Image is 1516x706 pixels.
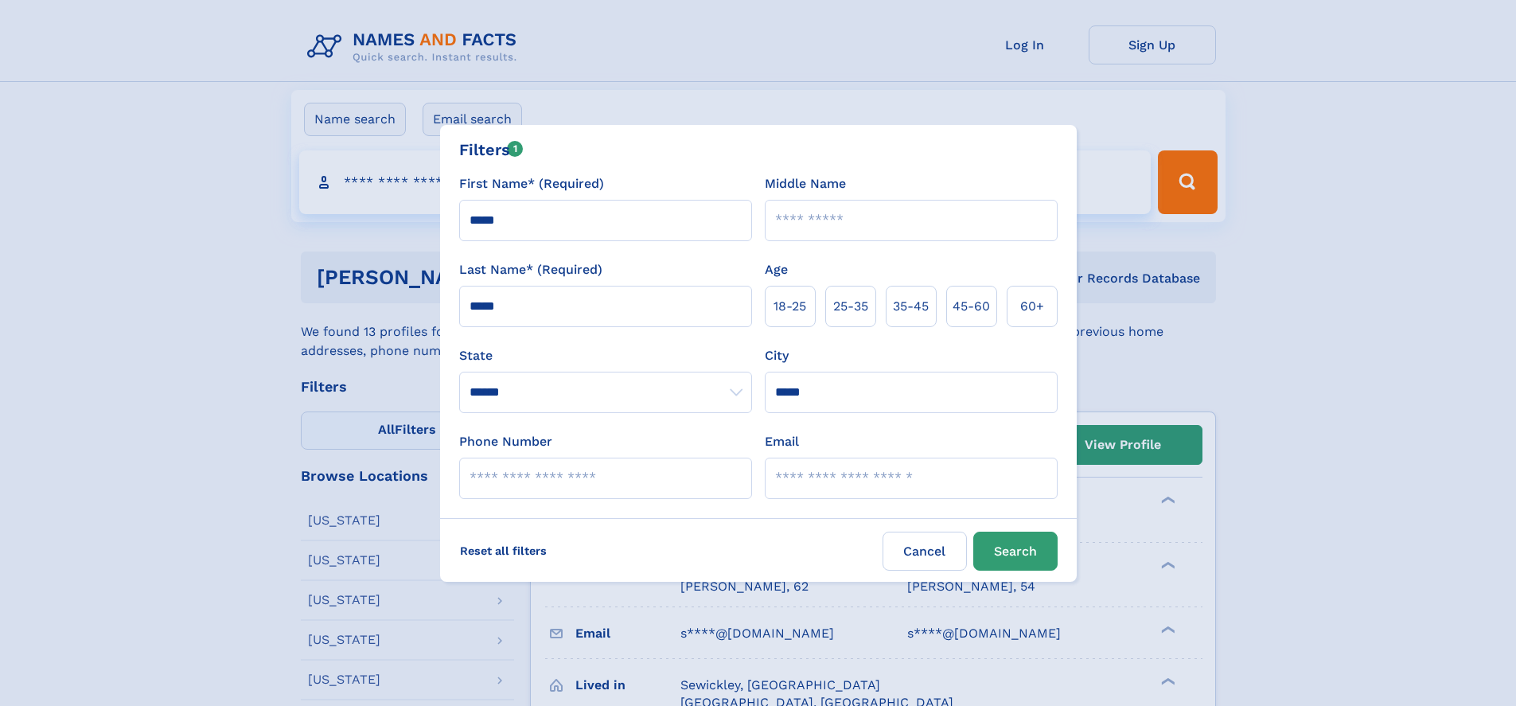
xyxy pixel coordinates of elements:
[459,432,552,451] label: Phone Number
[459,174,604,193] label: First Name* (Required)
[459,260,602,279] label: Last Name* (Required)
[774,297,806,316] span: 18‑25
[765,346,789,365] label: City
[893,297,929,316] span: 35‑45
[833,297,868,316] span: 25‑35
[459,346,752,365] label: State
[953,297,990,316] span: 45‑60
[765,432,799,451] label: Email
[765,174,846,193] label: Middle Name
[459,138,524,162] div: Filters
[450,532,557,570] label: Reset all filters
[973,532,1058,571] button: Search
[765,260,788,279] label: Age
[883,532,967,571] label: Cancel
[1020,297,1044,316] span: 60+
